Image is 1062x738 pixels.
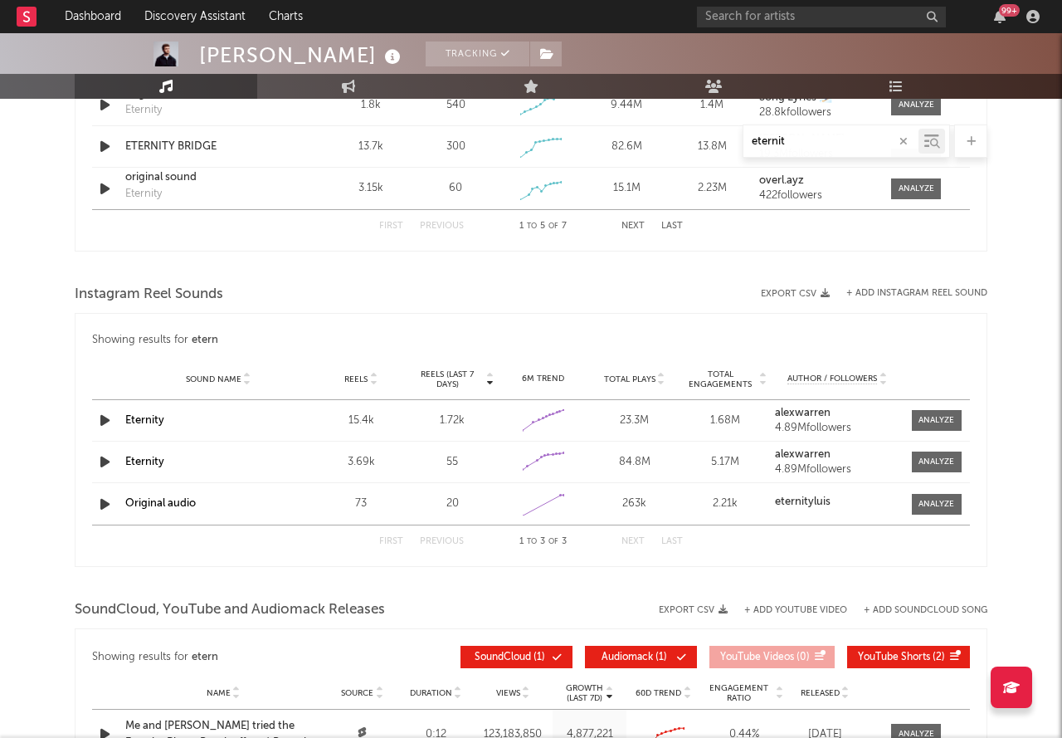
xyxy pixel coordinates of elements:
[684,454,767,471] div: 5.17M
[497,217,588,237] div: 1 5 7
[332,180,409,197] div: 3.15k
[527,538,537,545] span: to
[684,413,767,429] div: 1.68M
[585,646,697,668] button: Audiomack(1)
[125,415,164,426] a: Eternity
[497,532,588,552] div: 1 3 3
[475,652,531,662] span: SoundCloud
[332,97,409,114] div: 1.8k
[846,289,987,298] button: + Add Instagram Reel Sound
[319,496,402,512] div: 73
[720,652,810,662] span: ( 0 )
[92,646,460,668] div: Showing results for
[593,496,676,512] div: 263k
[420,537,464,546] button: Previous
[379,222,403,231] button: First
[787,374,877,384] span: Author / Followers
[801,688,840,698] span: Released
[593,454,676,471] div: 84.8M
[743,135,918,149] input: Search by song name or URL
[775,423,899,434] div: 4.89M followers
[411,496,494,512] div: 20
[709,646,835,668] button: YouTube Videos(0)
[775,408,831,418] strong: alexwarren
[704,683,773,703] span: Engagement Ratio
[684,496,767,512] div: 2.21k
[674,180,751,197] div: 2.23M
[588,97,665,114] div: 9.44M
[527,222,537,230] span: to
[207,688,231,698] span: Name
[411,413,494,429] div: 1.72k
[858,652,945,662] span: ( 2 )
[548,538,558,545] span: of
[446,97,465,114] div: 540
[604,374,655,384] span: Total Plays
[596,652,672,662] span: ( 1 )
[602,652,653,662] span: Audiomack
[759,92,832,103] strong: Song Lyrics ⛷️
[775,449,899,461] a: alexwarren
[761,289,830,299] button: Export CSV
[192,648,218,667] div: etern
[697,7,946,27] input: Search for artists
[661,222,683,231] button: Last
[621,537,645,546] button: Next
[125,498,196,509] a: Original audio
[775,408,899,419] a: alexwarren
[775,464,899,476] div: 4.89M followers
[460,646,572,668] button: SoundCloud(1)
[125,102,162,119] div: Eternity
[728,606,847,615] div: + Add YouTube Video
[125,186,162,203] div: Eternity
[449,180,462,197] div: 60
[830,289,987,298] div: + Add Instagram Reel Sound
[125,169,299,186] a: original sound
[411,454,494,471] div: 55
[192,330,218,350] div: etern
[674,97,751,114] div: 1.4M
[593,413,676,429] div: 23.3M
[720,652,794,662] span: YouTube Videos
[410,688,452,698] span: Duration
[684,369,758,389] span: Total Engagements
[744,606,847,615] button: + Add YouTube Video
[759,107,874,119] div: 28.8k followers
[379,537,403,546] button: First
[999,4,1020,17] div: 99 +
[661,537,683,546] button: Last
[319,454,402,471] div: 3.69k
[858,652,930,662] span: YouTube Shorts
[411,369,484,389] span: Reels (last 7 days)
[566,683,603,693] p: Growth
[636,688,681,698] span: 60D Trend
[548,222,558,230] span: of
[588,180,665,197] div: 15.1M
[92,330,970,350] div: Showing results for
[496,688,520,698] span: Views
[759,190,874,202] div: 422 followers
[186,374,241,384] span: Sound Name
[864,606,987,615] button: + Add SoundCloud Song
[344,374,368,384] span: Reels
[847,646,970,668] button: YouTube Shorts(2)
[994,10,1006,23] button: 99+
[199,42,405,69] div: [PERSON_NAME]
[759,175,804,186] strong: overl.ayz
[775,449,831,460] strong: alexwarren
[847,606,987,615] button: + Add SoundCloud Song
[775,496,831,507] strong: eternityluis
[319,413,402,429] div: 15.4k
[420,222,464,231] button: Previous
[471,652,548,662] span: ( 1 )
[759,175,874,187] a: overl.ayz
[566,693,603,703] p: (Last 7d)
[502,373,585,385] div: 6M Trend
[426,42,529,66] button: Tracking
[621,222,645,231] button: Next
[75,285,223,305] span: Instagram Reel Sounds
[341,688,373,698] span: Source
[659,605,728,615] button: Export CSV
[75,600,385,620] span: SoundCloud, YouTube and Audiomack Releases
